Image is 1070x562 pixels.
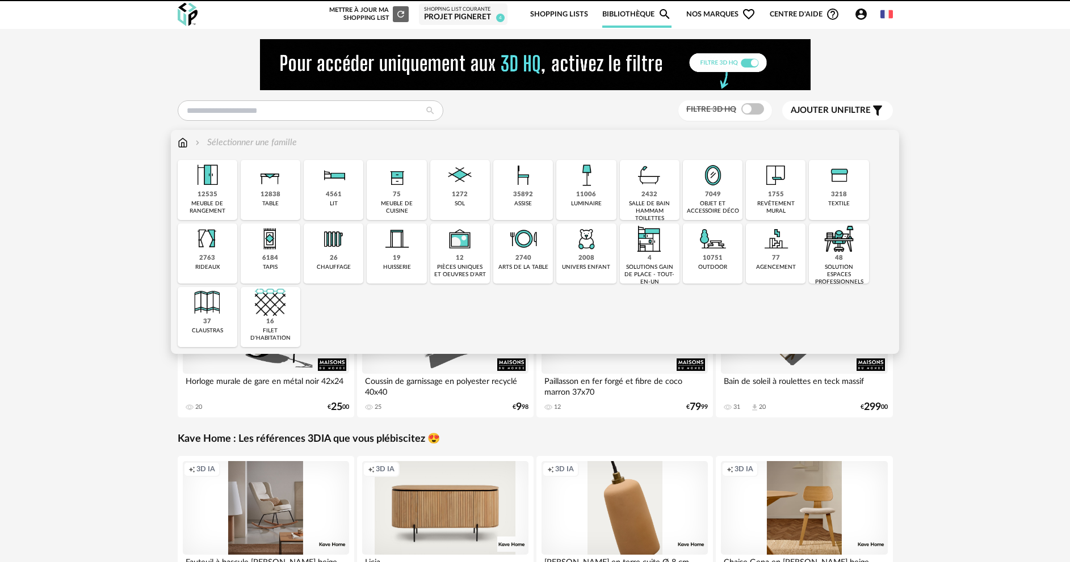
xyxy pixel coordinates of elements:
[835,254,843,263] div: 48
[686,1,756,28] span: Nos marques
[330,254,338,263] div: 26
[255,287,286,318] img: filet.png
[383,264,411,271] div: huisserie
[854,7,873,21] span: Account Circle icon
[381,160,412,191] img: Rangement.png
[698,264,727,271] div: outdoor
[686,200,739,215] div: objet et accessoire déco
[318,223,349,254] img: Radiateur.png
[516,403,522,411] span: 9
[623,200,676,222] div: salle de bain hammam toilettes
[578,254,594,263] div: 2008
[690,403,701,411] span: 79
[178,3,198,26] img: OXP
[562,264,610,271] div: univers enfant
[791,106,844,115] span: Ajouter un
[513,191,533,199] div: 35892
[761,223,791,254] img: Agencement.png
[634,160,665,191] img: Salle%20de%20bain.png
[198,191,217,199] div: 12535
[772,254,780,263] div: 77
[455,200,465,208] div: sol
[602,1,672,28] a: BibliothèqueMagnify icon
[193,136,297,149] div: Sélectionner une famille
[424,6,502,13] div: Shopping List courante
[199,254,215,263] div: 2763
[203,318,211,326] div: 37
[826,7,840,21] span: Help Circle Outline icon
[721,374,888,396] div: Bain de soleil à roulettes en teck massif
[244,327,297,342] div: filet d'habitation
[370,200,423,215] div: meuble de cuisine
[749,200,802,215] div: revêtement mural
[547,464,554,474] span: Creation icon
[824,160,854,191] img: Textile.png
[178,433,440,446] a: Kave Home : Les références 3DIA que vous plébiscitez 😍
[514,200,532,208] div: assise
[330,200,338,208] div: lit
[542,374,708,396] div: Paillasson en fer forgé et fibre de coco marron 37x70
[328,403,349,411] div: € 00
[768,191,784,199] div: 1755
[178,136,188,149] img: svg+xml;base64,PHN2ZyB3aWR0aD0iMTYiIGhlaWdodD0iMTciIHZpZXdCb3g9IjAgMCAxNiAxNyIgZmlsbD0ibm9uZSIgeG...
[327,6,409,22] div: Mettre à jour ma Shopping List
[368,464,375,474] span: Creation icon
[513,403,528,411] div: € 98
[188,464,195,474] span: Creation icon
[192,327,223,335] div: claustras
[791,105,871,116] span: filtre
[623,264,676,286] div: solutions gain de place - tout-en-un
[456,254,464,263] div: 12
[192,160,223,191] img: Meuble%20de%20rangement.png
[196,464,215,474] span: 3D IA
[508,223,539,254] img: ArtTable.png
[761,160,791,191] img: Papier%20peint.png
[498,264,548,271] div: arts de la table
[326,191,342,199] div: 4561
[181,200,234,215] div: meuble de rangement
[705,191,721,199] div: 7049
[750,403,759,412] span: Download icon
[393,254,401,263] div: 19
[658,7,672,21] span: Magnify icon
[756,264,796,271] div: agencement
[192,287,223,318] img: Cloison.png
[686,105,736,113] span: Filtre 3D HQ
[255,223,286,254] img: Tapis.png
[828,200,850,208] div: textile
[255,160,286,191] img: Table.png
[571,223,602,254] img: UniversEnfant.png
[261,191,280,199] div: 12838
[727,464,733,474] span: Creation icon
[871,104,884,117] span: Filter icon
[698,223,728,254] img: Outdoor.png
[641,191,657,199] div: 2432
[434,264,486,278] div: pièces uniques et oeuvres d'art
[508,160,539,191] img: Assise.png
[193,136,202,149] img: svg+xml;base64,PHN2ZyB3aWR0aD0iMTYiIGhlaWdodD0iMTYiIHZpZXdCb3g9IjAgMCAxNiAxNiIgZmlsbD0ibm9uZSIgeG...
[183,374,350,396] div: Horloge murale de gare en métal noir 42x24
[733,403,740,411] div: 31
[686,403,708,411] div: € 99
[703,254,723,263] div: 10751
[393,191,401,199] div: 75
[554,403,561,411] div: 12
[444,223,475,254] img: UniqueOeuvre.png
[864,403,881,411] span: 299
[381,223,412,254] img: Huiserie.png
[759,403,766,411] div: 20
[375,403,381,411] div: 25
[812,264,865,286] div: solution espaces professionnels
[824,223,854,254] img: espace-de-travail.png
[782,101,893,120] button: Ajouter unfiltre Filter icon
[263,264,278,271] div: tapis
[396,11,406,17] span: Refresh icon
[262,200,279,208] div: table
[515,254,531,263] div: 2740
[317,264,351,271] div: chauffage
[571,200,602,208] div: luminaire
[854,7,868,21] span: Account Circle icon
[530,1,588,28] a: Shopping Lists
[861,403,888,411] div: € 00
[376,464,395,474] span: 3D IA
